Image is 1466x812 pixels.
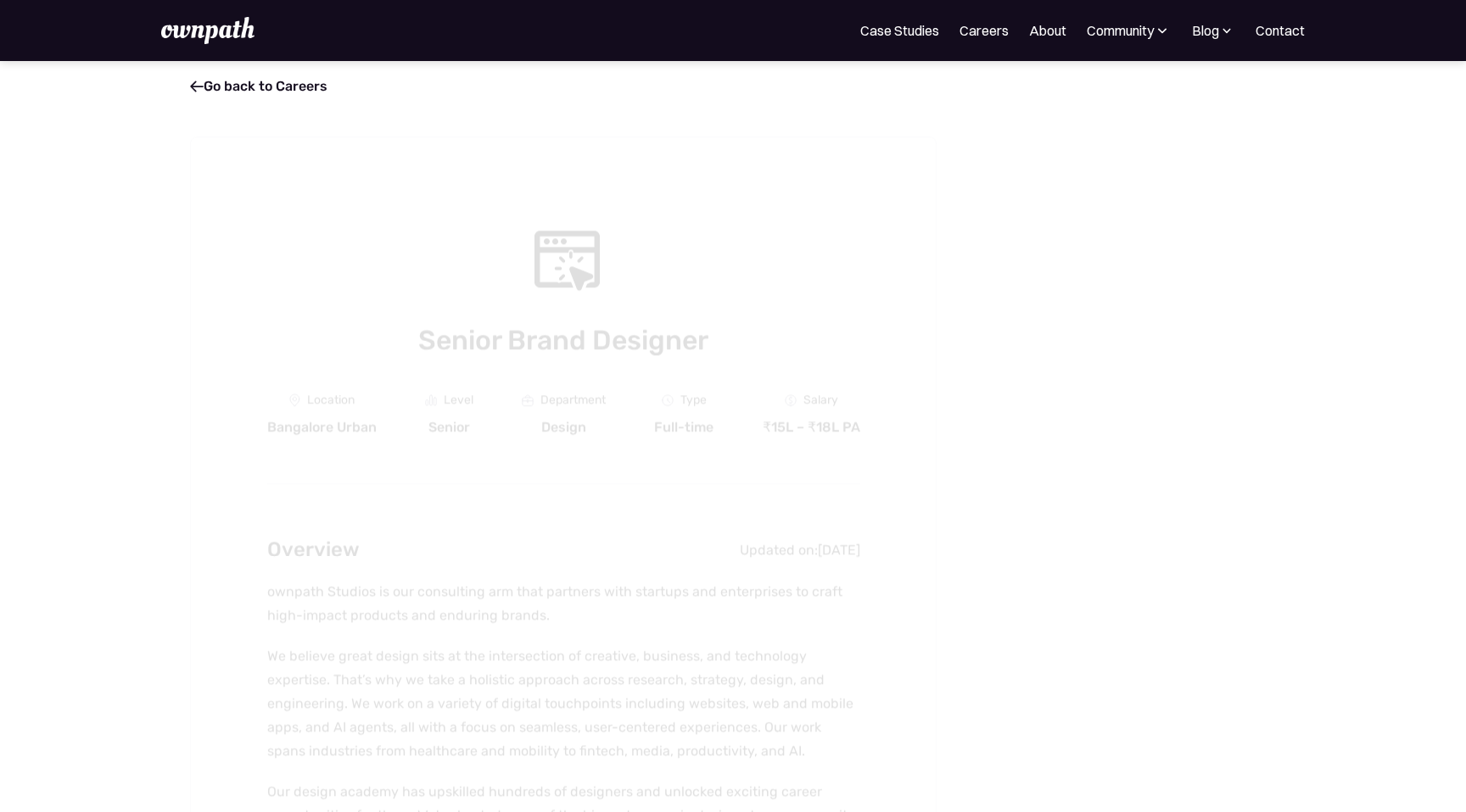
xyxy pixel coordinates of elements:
[818,542,860,559] div: [DATE]
[190,78,204,95] span: 
[540,393,606,407] div: Department
[444,393,473,407] div: Level
[267,419,377,436] div: Bangalore Urban
[960,20,1009,41] a: Careers
[1087,20,1171,41] div: Community
[662,394,674,406] img: Clock Icon - Job Board X Webflow Template
[860,20,939,41] a: Case Studies
[541,419,586,436] div: Design
[267,533,360,566] h2: Overview
[740,542,818,559] div: Updated on:
[267,644,860,763] p: We believe great design sits at the intersection of creative, business, and technology expertise....
[680,393,707,407] div: Type
[803,393,838,407] div: Salary
[1191,20,1235,41] div: Blog
[267,580,860,627] p: ownpath Studios is our consulting arm that partners with startups and enterprises to craft high-i...
[289,393,300,407] img: Location Icon - Job Board X Webflow Template
[1029,20,1066,41] a: About
[763,419,860,436] div: ₹15L – ₹18L PA
[428,419,470,436] div: Senior
[267,320,860,359] h1: Senior Brand Designer
[654,419,713,436] div: Full-time
[307,393,355,407] div: Location
[522,395,534,406] img: Portfolio Icon - Job Board X Webflow Template
[1256,20,1305,41] a: Contact
[1087,20,1154,41] div: Community
[785,394,797,406] img: Money Icon - Job Board X Webflow Template
[1192,20,1219,41] div: Blog
[425,394,437,406] img: Graph Icon - Job Board X Webflow Template
[190,78,327,94] a: Go back to Careers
